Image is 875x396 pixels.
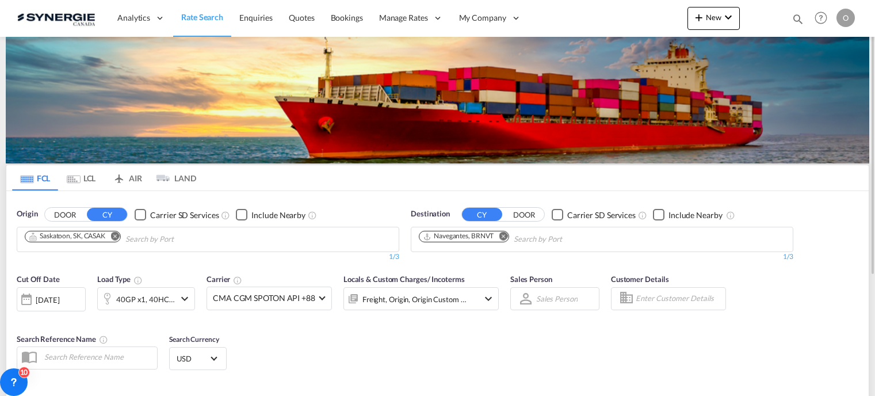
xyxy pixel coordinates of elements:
[792,13,804,25] md-icon: icon-magnify
[150,165,196,191] md-tab-item: LAND
[150,210,219,221] div: Carrier SD Services
[39,348,157,365] input: Search Reference Name
[169,335,219,344] span: Search Currency
[181,12,223,22] span: Rate Search
[638,211,647,220] md-icon: Unchecked: Search for CY (Container Yard) services for all selected carriers.Checked : Search for...
[611,275,669,284] span: Customer Details
[177,353,209,364] span: USD
[482,292,495,306] md-icon: icon-chevron-down
[811,8,831,28] span: Help
[6,37,869,163] img: LCL+%26+FCL+BACKGROUND.png
[178,292,192,306] md-icon: icon-chevron-down
[343,287,499,310] div: Freight Origin Origin Custom Destination Destination Custom Factory Stuffingicon-chevron-down
[17,287,86,311] div: [DATE]
[116,291,175,307] div: 40GP x1 40HC x1
[36,295,59,305] div: [DATE]
[668,210,723,221] div: Include Nearby
[45,208,85,222] button: DOOR
[117,12,150,24] span: Analytics
[423,231,494,241] div: Navegantes, BRNVT
[17,5,95,31] img: 1f56c880d42311ef80fc7dca854c8e59.png
[12,165,196,191] md-pagination-wrapper: Use the left and right arrow keys to navigate between tabs
[233,276,242,285] md-icon: The selected Trucker/Carrierwill be displayed in the rate results If the rates are from another f...
[221,211,230,220] md-icon: Unchecked: Search for CY (Container Yard) services for all selected carriers.Checked : Search for...
[12,165,58,191] md-tab-item: FCL
[17,208,37,220] span: Origin
[427,275,465,284] span: / Incoterms
[17,275,60,284] span: Cut Off Date
[112,172,126,180] md-icon: icon-airplane
[251,210,305,221] div: Include Nearby
[692,10,706,24] md-icon: icon-plus 400-fg
[836,9,855,27] div: O
[491,231,509,243] button: Remove
[535,290,579,307] md-select: Sales Person
[792,13,804,30] div: icon-magnify
[379,12,428,24] span: Manage Rates
[308,211,317,220] md-icon: Unchecked: Ignores neighbouring ports when fetching rates.Checked : Includes neighbouring ports w...
[423,231,496,241] div: Press delete to remove this chip.
[29,231,105,241] div: Saskatoon, SK, CASAK
[99,335,108,344] md-icon: Your search will be saved by the below given name
[567,210,636,221] div: Carrier SD Services
[726,211,735,220] md-icon: Unchecked: Ignores neighbouring ports when fetching rates.Checked : Includes neighbouring ports w...
[417,227,628,249] md-chips-wrap: Chips container. Use arrow keys to select chips.
[103,231,120,243] button: Remove
[207,275,242,284] span: Carrier
[514,230,623,249] input: Chips input.
[58,165,104,191] md-tab-item: LCL
[29,231,108,241] div: Press delete to remove this chip.
[552,208,636,220] md-checkbox: Checkbox No Ink
[692,13,735,22] span: New
[17,334,108,344] span: Search Reference Name
[133,276,143,285] md-icon: icon-information-outline
[23,227,239,249] md-chips-wrap: Chips container. Use arrow keys to select chips.
[175,350,220,367] md-select: Select Currency: $ USDUnited States Dollar
[459,12,506,24] span: My Company
[135,208,219,220] md-checkbox: Checkbox No Ink
[510,275,552,284] span: Sales Person
[104,165,150,191] md-tab-item: AIR
[462,208,502,221] button: CY
[289,13,314,22] span: Quotes
[721,10,735,24] md-icon: icon-chevron-down
[125,230,235,249] input: Chips input.
[331,13,363,22] span: Bookings
[411,208,450,220] span: Destination
[653,208,723,220] md-checkbox: Checkbox No Ink
[213,292,315,304] span: CMA CGM SPOTON API +88
[636,290,722,307] input: Enter Customer Details
[236,208,305,220] md-checkbox: Checkbox No Ink
[343,275,465,284] span: Locals & Custom Charges
[17,252,399,262] div: 1/3
[411,252,793,262] div: 1/3
[97,275,143,284] span: Load Type
[811,8,836,29] div: Help
[17,310,25,325] md-datepicker: Select
[239,13,273,22] span: Enquiries
[87,208,127,221] button: CY
[362,291,467,307] div: Freight Origin Origin Custom Destination Destination Custom Factory Stuffing
[504,208,544,222] button: DOOR
[97,287,195,310] div: 40GP x1 40HC x1icon-chevron-down
[687,7,740,30] button: icon-plus 400-fgNewicon-chevron-down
